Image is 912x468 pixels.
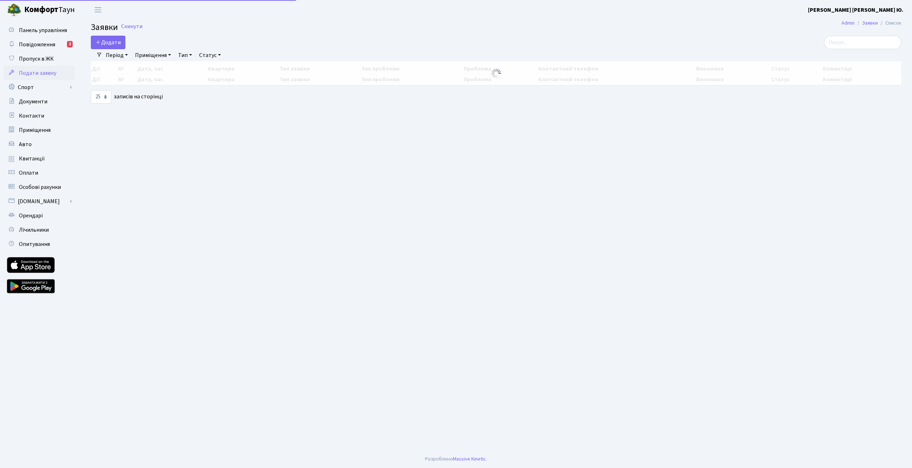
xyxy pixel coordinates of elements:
[4,52,75,66] a: Пропуск в ЖК
[19,69,56,77] span: Подати заявку
[19,155,45,163] span: Квитанції
[878,19,901,27] li: Список
[19,226,49,234] span: Лічильники
[4,237,75,251] a: Опитування
[4,94,75,109] a: Документи
[67,41,73,47] div: 2
[19,212,43,220] span: Орендарі
[175,49,195,61] a: Тип
[103,49,131,61] a: Період
[19,240,50,248] span: Опитування
[4,180,75,194] a: Особові рахунки
[4,23,75,37] a: Панель управління
[4,166,75,180] a: Оплати
[89,4,107,16] button: Переключити навігацію
[4,37,75,52] a: Повідомлення2
[24,4,75,16] span: Таун
[4,223,75,237] a: Лічильники
[808,6,903,14] a: [PERSON_NAME] [PERSON_NAME] Ю.
[95,38,121,46] span: Додати
[121,23,142,30] a: Скинути
[831,16,912,31] nav: breadcrumb
[4,109,75,123] a: Контакти
[491,68,502,79] img: Обробка...
[4,123,75,137] a: Приміщення
[4,209,75,223] a: Орендарі
[19,26,67,34] span: Панель управління
[425,455,487,463] div: Розроблено .
[196,49,224,61] a: Статус
[19,41,55,48] span: Повідомлення
[132,49,174,61] a: Приміщення
[862,19,878,27] a: Заявки
[4,137,75,151] a: Авто
[7,3,21,17] img: logo.png
[24,4,58,15] b: Комфорт
[453,455,486,463] a: Massive Kinetic
[19,112,44,120] span: Контакти
[841,19,855,27] a: Admin
[19,169,38,177] span: Оплати
[19,55,54,63] span: Пропуск в ЖК
[4,151,75,166] a: Квитанції
[4,66,75,80] a: Подати заявку
[824,36,901,49] input: Пошук...
[91,36,125,49] a: Додати
[19,140,32,148] span: Авто
[4,194,75,209] a: [DOMAIN_NAME]
[91,90,163,104] label: записів на сторінці
[91,21,118,34] span: Заявки
[91,90,112,104] select: записів на сторінці
[19,98,47,106] span: Документи
[19,126,51,134] span: Приміщення
[4,80,75,94] a: Спорт
[19,183,61,191] span: Особові рахунки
